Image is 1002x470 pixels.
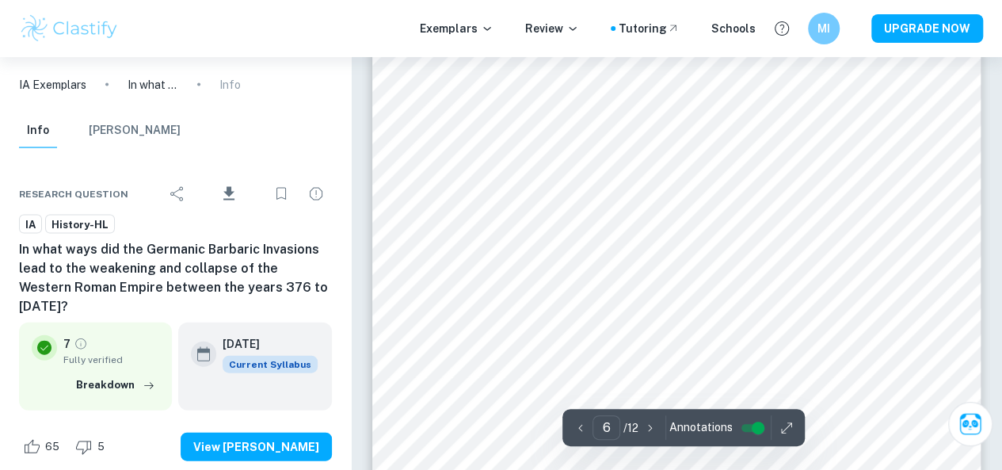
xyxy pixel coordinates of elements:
p: / 12 [623,419,638,437]
p: In what ways did the Germanic Barbaric Invasions lead to the weakening and collapse of the Wester... [128,76,178,94]
div: Bookmark [265,178,297,210]
button: UPGRADE NOW [871,14,983,43]
button: Ask Clai [948,402,992,446]
button: View [PERSON_NAME] [181,433,332,461]
a: IA Exemplars [19,76,86,94]
p: Review [525,20,579,37]
button: [PERSON_NAME] [89,113,181,148]
h6: In what ways did the Germanic Barbaric Invasions lead to the weakening and collapse of the Wester... [19,240,332,316]
div: Report issue [300,178,332,210]
div: Like [19,434,68,460]
h6: [DATE] [223,335,305,353]
button: Info [19,113,57,148]
p: Exemplars [420,20,493,37]
a: Tutoring [619,20,680,37]
p: 7 [63,335,70,353]
span: Current Syllabus [223,356,318,373]
button: Help and Feedback [768,15,795,42]
span: History-HL [46,217,114,233]
span: Research question [19,187,128,201]
div: Share [162,178,193,210]
span: 65 [36,439,68,455]
span: 5 [89,439,113,455]
a: IA [19,215,42,235]
div: This exemplar is based on the current syllabus. Feel free to refer to it for inspiration/ideas wh... [223,356,318,373]
h6: MI [815,20,833,37]
a: Schools [711,20,756,37]
span: Fully verified [63,353,159,367]
button: MI [808,13,840,44]
p: Info [219,76,241,94]
div: Download [196,174,262,215]
img: Clastify logo [19,13,120,44]
button: Breakdown [72,373,159,397]
span: IA [20,217,41,233]
a: History-HL [45,215,115,235]
div: Dislike [71,434,113,460]
span: Annotations [669,419,733,436]
a: Grade fully verified [74,337,88,351]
